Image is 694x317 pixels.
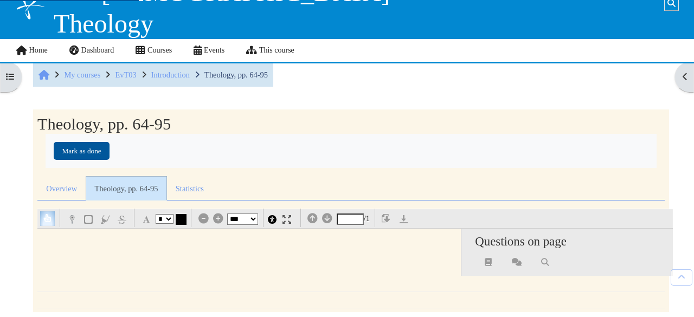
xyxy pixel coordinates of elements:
button: Add a Rectangle in the document and write a comment. [81,212,96,227]
a: Events [183,39,235,62]
span: Courses [147,46,172,54]
span: Home [29,46,48,54]
span: Events [204,46,224,54]
img: Highlight text and add a comment. [101,215,110,224]
button: Strikeout text and add a comment. [114,212,129,227]
span: / [305,211,370,226]
img: Fullscreen [282,215,291,224]
span: Dashboard [81,46,114,54]
img: Add a pin in the document and write a comment. [68,215,76,224]
img: Add a text in the document. [142,215,151,224]
span: This course [259,46,294,54]
i: Search [540,258,550,266]
a: Pick a color [176,214,187,225]
a: Theology, pp. 64-95 [204,70,268,79]
a: This course [235,39,305,62]
button: Cursor [40,211,55,226]
a: My courses [64,70,100,79]
img: Add a Rectangle in the document and write a comment. [84,215,93,224]
button: Add a pin in the document and write a comment. [65,212,79,227]
a: Dashboard [59,39,125,62]
img: Strikeout text and add a comment. [118,215,126,224]
a: Introduction [151,70,190,79]
a: Home [4,39,59,62]
h2: Theology, pp. 64-95 [37,115,171,133]
i: Show all questions on this page [512,258,522,266]
nav: Site links [15,39,294,62]
img: download document [382,214,392,224]
button: Mark Theology, pp. 64-95 as done [54,142,110,159]
i: Show all questions in this document [484,258,493,266]
a: Statistics [167,176,213,200]
h4: Questions on page [475,234,659,249]
button: Highlight text and add a comment. [98,212,112,227]
img: download comments [400,215,408,223]
nav: Breadcrumb [33,63,273,86]
a: Fullscreen [282,214,295,223]
a: Overview [37,176,86,200]
img: Hide Annotations [268,215,277,224]
span: Home [38,75,49,76]
a: Hide Annotations [268,214,281,223]
a: EvT03 [115,70,136,79]
a: Courses [125,39,183,62]
span: Number of pages [366,214,370,223]
button: Add a text in the document. [139,212,153,227]
a: Theology, pp. 64-95 [86,176,166,200]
